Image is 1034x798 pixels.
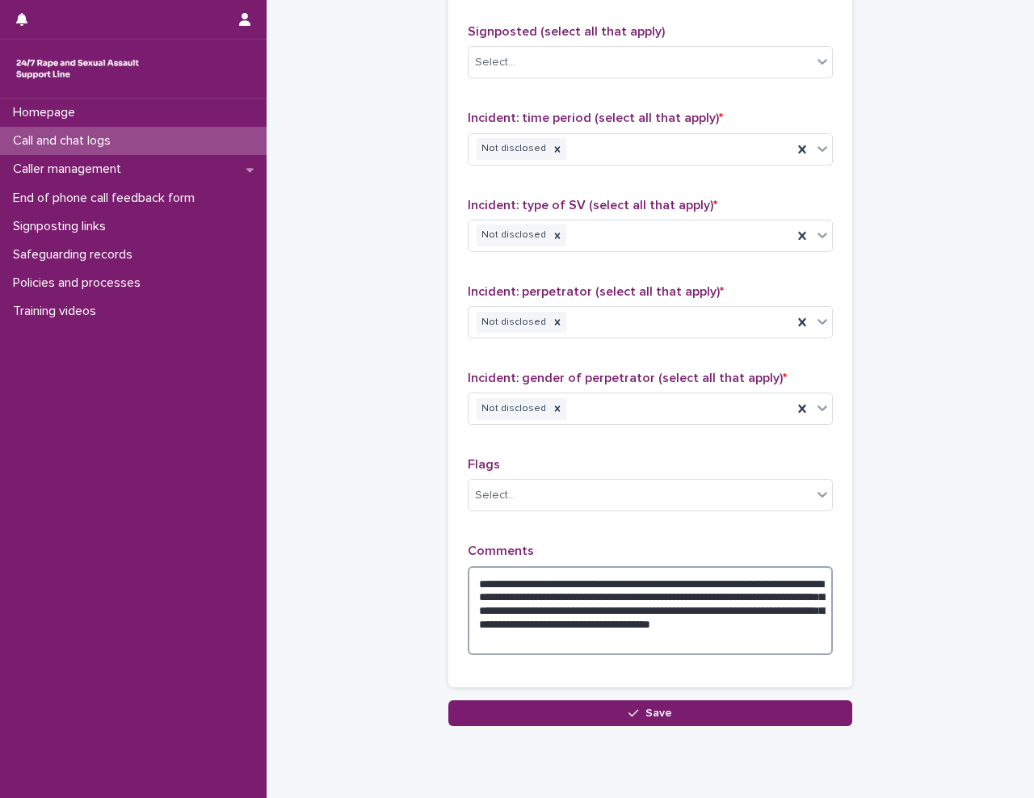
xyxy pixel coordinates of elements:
[6,191,208,206] p: End of phone call feedback form
[468,372,787,384] span: Incident: gender of perpetrator (select all that apply)
[448,700,852,726] button: Save
[475,54,515,71] div: Select...
[6,247,145,262] p: Safeguarding records
[13,52,142,85] img: rhQMoQhaT3yELyF149Cw
[6,304,109,319] p: Training videos
[468,544,534,557] span: Comments
[645,708,672,719] span: Save
[6,105,88,120] p: Homepage
[477,225,549,246] div: Not disclosed
[468,25,665,38] span: Signposted (select all that apply)
[477,138,549,160] div: Not disclosed
[477,398,549,420] div: Not disclosed
[475,487,515,504] div: Select...
[468,111,723,124] span: Incident: time period (select all that apply)
[6,275,153,291] p: Policies and processes
[6,133,124,149] p: Call and chat logs
[477,312,549,334] div: Not disclosed
[468,285,724,298] span: Incident: perpetrator (select all that apply)
[6,162,134,177] p: Caller management
[468,199,717,212] span: Incident: type of SV (select all that apply)
[468,458,500,471] span: Flags
[6,219,119,234] p: Signposting links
